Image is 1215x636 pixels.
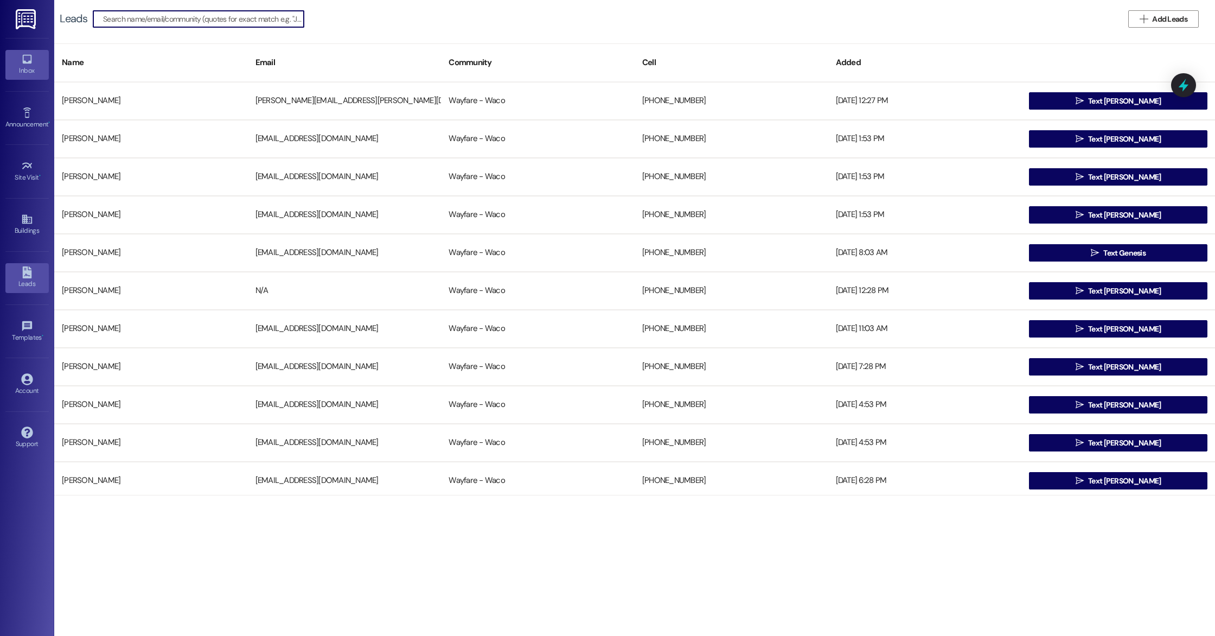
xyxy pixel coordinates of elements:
[54,280,248,302] div: [PERSON_NAME]
[5,317,49,346] a: Templates •
[54,242,248,264] div: [PERSON_NAME]
[1088,399,1161,411] span: Text [PERSON_NAME]
[1088,475,1161,487] span: Text [PERSON_NAME]
[1076,325,1084,333] i: 
[441,128,635,150] div: Wayfare - Waco
[1029,434,1207,451] button: Text [PERSON_NAME]
[828,204,1022,226] div: [DATE] 1:53 PM
[60,13,87,24] div: Leads
[1076,287,1084,295] i: 
[635,318,828,340] div: [PHONE_NUMBER]
[441,432,635,454] div: Wayfare - Waco
[5,263,49,292] a: Leads
[441,166,635,188] div: Wayfare - Waco
[248,432,442,454] div: [EMAIL_ADDRESS][DOMAIN_NAME]
[1029,168,1207,186] button: Text [PERSON_NAME]
[828,470,1022,492] div: [DATE] 6:28 PM
[54,166,248,188] div: [PERSON_NAME]
[635,356,828,378] div: [PHONE_NUMBER]
[1152,14,1187,25] span: Add Leads
[54,470,248,492] div: [PERSON_NAME]
[248,356,442,378] div: [EMAIL_ADDRESS][DOMAIN_NAME]
[441,90,635,112] div: Wayfare - Waco
[1029,472,1207,489] button: Text [PERSON_NAME]
[5,423,49,453] a: Support
[1088,437,1161,449] span: Text [PERSON_NAME]
[1088,323,1161,335] span: Text [PERSON_NAME]
[1103,247,1146,259] span: Text Genesis
[103,11,304,27] input: Search name/email/community (quotes for exact match e.g. "John Smith")
[248,470,442,492] div: [EMAIL_ADDRESS][DOMAIN_NAME]
[635,432,828,454] div: [PHONE_NUMBER]
[54,204,248,226] div: [PERSON_NAME]
[635,49,828,76] div: Cell
[441,394,635,416] div: Wayfare - Waco
[5,210,49,239] a: Buildings
[248,394,442,416] div: [EMAIL_ADDRESS][DOMAIN_NAME]
[54,128,248,150] div: [PERSON_NAME]
[248,242,442,264] div: [EMAIL_ADDRESS][DOMAIN_NAME]
[1029,130,1207,148] button: Text [PERSON_NAME]
[1088,96,1161,107] span: Text [PERSON_NAME]
[441,280,635,302] div: Wayfare - Waco
[248,318,442,340] div: [EMAIL_ADDRESS][DOMAIN_NAME]
[5,157,49,186] a: Site Visit •
[248,280,442,302] div: N/A
[828,128,1022,150] div: [DATE] 1:53 PM
[1088,361,1161,373] span: Text [PERSON_NAME]
[248,49,442,76] div: Email
[1076,476,1084,485] i: 
[828,280,1022,302] div: [DATE] 12:28 PM
[828,166,1022,188] div: [DATE] 1:53 PM
[1029,396,1207,414] button: Text [PERSON_NAME]
[54,432,248,454] div: [PERSON_NAME]
[1088,285,1161,297] span: Text [PERSON_NAME]
[441,204,635,226] div: Wayfare - Waco
[828,394,1022,416] div: [DATE] 4:53 PM
[1076,438,1084,447] i: 
[1091,249,1099,257] i: 
[635,128,828,150] div: [PHONE_NUMBER]
[1029,282,1207,300] button: Text [PERSON_NAME]
[635,166,828,188] div: [PHONE_NUMBER]
[1029,206,1207,224] button: Text [PERSON_NAME]
[248,128,442,150] div: [EMAIL_ADDRESS][DOMAIN_NAME]
[1088,133,1161,145] span: Text [PERSON_NAME]
[441,318,635,340] div: Wayfare - Waco
[635,90,828,112] div: [PHONE_NUMBER]
[1128,10,1199,28] button: Add Leads
[1088,209,1161,221] span: Text [PERSON_NAME]
[248,166,442,188] div: [EMAIL_ADDRESS][DOMAIN_NAME]
[441,242,635,264] div: Wayfare - Waco
[828,242,1022,264] div: [DATE] 8:03 AM
[54,394,248,416] div: [PERSON_NAME]
[1076,362,1084,371] i: 
[1088,171,1161,183] span: Text [PERSON_NAME]
[828,356,1022,378] div: [DATE] 7:28 PM
[1076,135,1084,143] i: 
[5,50,49,79] a: Inbox
[441,356,635,378] div: Wayfare - Waco
[1029,358,1207,376] button: Text [PERSON_NAME]
[828,90,1022,112] div: [DATE] 12:27 PM
[441,470,635,492] div: Wayfare - Waco
[635,394,828,416] div: [PHONE_NUMBER]
[1076,97,1084,105] i: 
[828,432,1022,454] div: [DATE] 4:53 PM
[42,332,43,340] span: •
[828,318,1022,340] div: [DATE] 11:03 AM
[828,49,1022,76] div: Added
[635,470,828,492] div: [PHONE_NUMBER]
[5,370,49,399] a: Account
[1029,244,1207,262] button: Text Genesis
[441,49,635,76] div: Community
[248,204,442,226] div: [EMAIL_ADDRESS][DOMAIN_NAME]
[635,204,828,226] div: [PHONE_NUMBER]
[39,172,41,180] span: •
[54,49,248,76] div: Name
[54,318,248,340] div: [PERSON_NAME]
[635,280,828,302] div: [PHONE_NUMBER]
[1076,211,1084,219] i: 
[54,356,248,378] div: [PERSON_NAME]
[48,119,50,126] span: •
